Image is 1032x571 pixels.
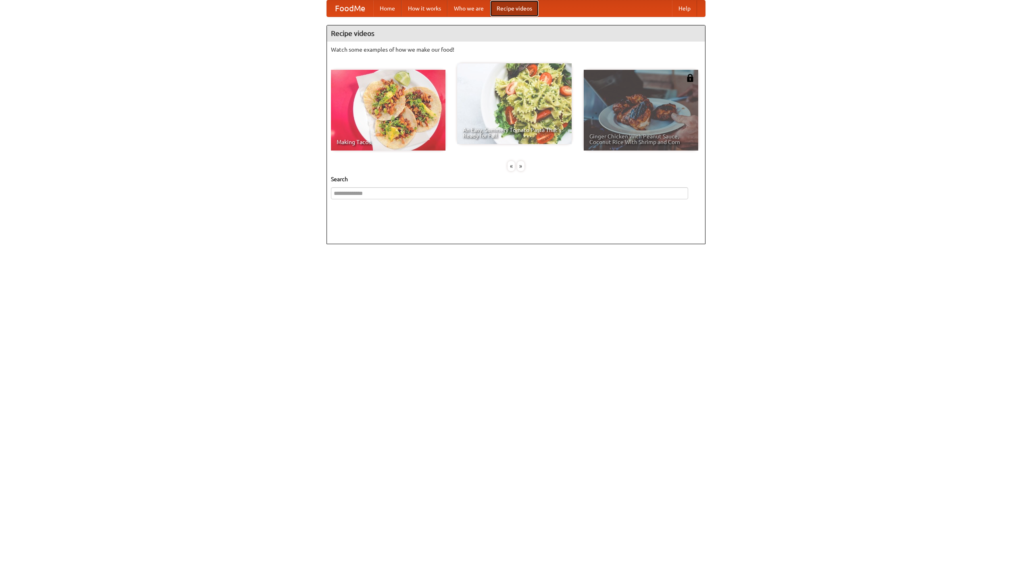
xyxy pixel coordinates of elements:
div: » [517,161,524,171]
a: Help [672,0,697,17]
img: 483408.png [686,74,694,82]
p: Watch some examples of how we make our food! [331,46,701,54]
a: Making Tacos [331,70,445,151]
span: Making Tacos [337,139,440,145]
h4: Recipe videos [327,25,705,42]
div: « [508,161,515,171]
a: Home [373,0,402,17]
a: Recipe videos [490,0,539,17]
a: An Easy, Summery Tomato Pasta That's Ready for Fall [457,63,572,144]
a: How it works [402,0,447,17]
span: An Easy, Summery Tomato Pasta That's Ready for Fall [463,127,566,138]
a: FoodMe [327,0,373,17]
h5: Search [331,175,701,183]
a: Who we are [447,0,490,17]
